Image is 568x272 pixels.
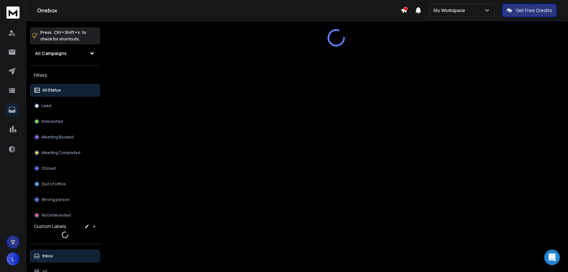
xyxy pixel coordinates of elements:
[544,250,560,265] div: Open Intercom Messenger
[30,250,100,263] button: Inbox
[37,7,401,14] h1: Onebox
[42,166,56,171] p: Closed
[516,7,552,14] p: Get Free Credits
[30,131,100,144] button: Meeting Booked
[30,115,100,128] button: Interested
[30,84,100,97] button: All Status
[30,178,100,191] button: Out of office
[30,47,100,60] button: All Campaigns
[7,7,20,19] img: logo
[35,50,67,57] h1: All Campaigns
[53,29,81,36] span: Ctrl + Shift + k
[7,252,20,265] button: L
[42,119,63,124] p: Interested
[30,71,100,80] h3: Filters
[42,253,53,259] p: Inbox
[42,103,51,108] p: Lead
[30,162,100,175] button: Closed
[42,135,74,140] p: Meeting Booked
[30,193,100,206] button: Wrong person
[434,7,468,14] p: My Workspace
[30,146,100,159] button: Meeting Completed
[42,181,66,187] p: Out of office
[30,209,100,222] button: Not Interested
[502,4,557,17] button: Get Free Credits
[40,29,86,42] p: Press to check for shortcuts.
[30,99,100,112] button: Lead
[42,150,80,155] p: Meeting Completed
[42,88,61,93] p: All Status
[34,223,66,230] h3: Custom Labels
[42,213,71,218] p: Not Interested
[42,197,70,202] p: Wrong person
